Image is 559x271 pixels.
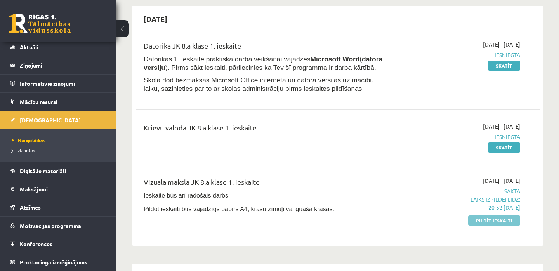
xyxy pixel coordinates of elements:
a: Atzīmes [10,198,107,216]
span: Motivācijas programma [20,222,81,229]
a: Ziņojumi [10,56,107,74]
a: Neizpildītās [12,137,109,144]
a: Skatīt [488,61,520,71]
p: Laiks izpildei līdz: 20-52 [DATE] [403,195,520,212]
a: Rīgas 1. Tālmācības vidusskola [9,14,71,33]
b: Microsoft Word [311,55,360,63]
span: [DATE] - [DATE] [483,40,520,49]
a: Maksājumi [10,180,107,198]
span: Iesniegta [403,51,520,59]
a: Aktuāli [10,38,107,56]
span: Skola dod bezmaksas Microsoft Office interneta un datora versijas uz mācību laiku, sazinieties pa... [144,76,374,92]
span: Neizpildītās [12,137,45,143]
a: Konferences [10,235,107,253]
span: Datorikas 1. ieskaitē praktiskā darba veikšanai vajadzēs ( ). Pirms sākt ieskaiti, pārliecinies k... [144,55,382,71]
span: Digitālie materiāli [20,167,66,174]
span: Atzīmes [20,204,41,211]
span: Izlabotās [12,147,35,153]
span: Iesniegta [403,133,520,141]
span: Mācību resursi [20,98,57,105]
span: Aktuāli [20,43,38,50]
span: Konferences [20,240,52,247]
div: Vizuālā māksla JK 8.a klase 1. ieskaite [144,177,391,191]
span: [DATE] - [DATE] [483,122,520,130]
div: Datorika JK 8.a klase 1. ieskaite [144,40,391,55]
a: Pildīt ieskaiti [468,215,520,226]
h2: [DATE] [136,10,175,28]
a: Skatīt [488,142,520,153]
a: Informatīvie ziņojumi [10,75,107,92]
span: Ieskaitē būs arī radošais darbs. [144,192,230,199]
a: Motivācijas programma [10,217,107,235]
span: Proktoringa izmēģinājums [20,259,87,266]
a: [DEMOGRAPHIC_DATA] [10,111,107,129]
a: Mācību resursi [10,93,107,111]
b: datora versiju [144,55,382,71]
span: [DEMOGRAPHIC_DATA] [20,116,81,123]
a: Proktoringa izmēģinājums [10,253,107,271]
span: Pildot ieskaiti būs vajadzīgs papīrs A4, krāsu zīmuļi vai guaša krāsas. [144,206,334,212]
span: Sākta [403,187,520,212]
a: Digitālie materiāli [10,162,107,180]
a: Izlabotās [12,147,109,154]
legend: Maksājumi [20,180,107,198]
legend: Informatīvie ziņojumi [20,75,107,92]
span: [DATE] - [DATE] [483,177,520,185]
div: Krievu valoda JK 8.a klase 1. ieskaite [144,122,391,137]
legend: Ziņojumi [20,56,107,74]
